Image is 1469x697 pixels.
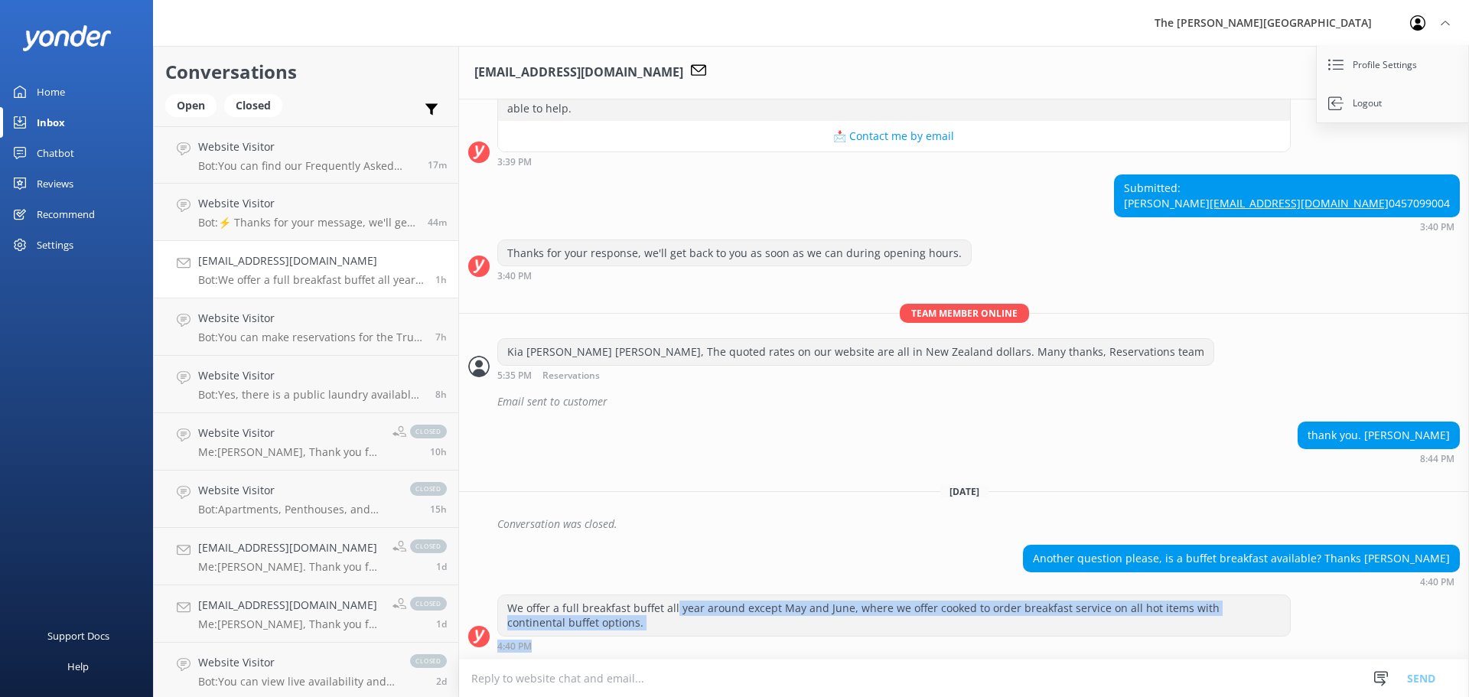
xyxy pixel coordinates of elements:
p: Bot: You can find our Frequently Asked Questions page at [URL][DOMAIN_NAME]. [198,159,416,173]
div: 03:40pm 18-Aug-2025 (UTC +12:00) Pacific/Auckland [1114,221,1460,232]
div: 2025-08-18T05:39:21.964 [468,389,1460,415]
strong: 3:40 PM [1420,223,1454,232]
strong: 3:40 PM [497,272,532,281]
h4: Website Visitor [198,367,424,384]
div: 03:39pm 18-Aug-2025 (UTC +12:00) Pacific/Auckland [497,156,1291,167]
a: Website VisitorBot:You can find our Frequently Asked Questions page at [URL][DOMAIN_NAME].17m [154,126,458,184]
strong: 5:35 PM [497,371,532,381]
a: Website VisitorMe:[PERSON_NAME], Thank you for your message. The water in all units is completely... [154,413,458,471]
strong: 3:39 PM [497,158,532,167]
p: Bot: We offer a full breakfast buffet all year around except May and June, where we offer cooked ... [198,273,424,287]
span: 02:41am 19-Aug-2025 (UTC +12:00) Pacific/Auckland [430,503,447,516]
a: [EMAIL_ADDRESS][DOMAIN_NAME]Me:[PERSON_NAME], Thank you for your message. Our restaurant is close... [154,585,458,643]
p: Me: [PERSON_NAME], Thank you for your message. The water in all units is completely drinkable and... [198,445,381,459]
div: ⚡ Thanks for your message, we'll get back to you as soon as we can. You're also welcome to keep m... [498,80,1290,121]
span: 05:37pm 18-Aug-2025 (UTC +12:00) Pacific/Auckland [436,617,447,630]
h4: Website Visitor [198,138,416,155]
div: thank you. [PERSON_NAME] [1298,422,1459,448]
span: 11:08am 19-Aug-2025 (UTC +12:00) Pacific/Auckland [435,331,447,344]
h4: Website Visitor [198,425,381,441]
a: Closed [224,96,290,113]
span: 10:45pm 16-Aug-2025 (UTC +12:00) Pacific/Auckland [436,675,447,688]
div: Thanks for your response, we'll get back to you as soon as we can during opening hours. [498,240,971,266]
a: Website VisitorBot:You can make reservations for the True South Dining Room online at [URL][DOMAI... [154,298,458,356]
p: Bot: ⚡ Thanks for your message, we'll get back to you as soon as we can. You're also welcome to k... [198,216,416,230]
div: Home [37,77,65,107]
div: Open [165,94,217,117]
h4: Website Visitor [198,654,395,671]
h2: Conversations [165,57,447,86]
div: Help [67,651,89,682]
div: Settings [37,230,73,260]
div: Support Docs [47,620,109,651]
div: 2025-08-18T20:57:54.596 [468,511,1460,537]
a: [EMAIL_ADDRESS][DOMAIN_NAME]Me:[PERSON_NAME]. Thank you for your enquiry. While we do not have an... [154,528,458,585]
h4: [EMAIL_ADDRESS][DOMAIN_NAME] [198,252,424,269]
p: Bot: Yes, there is a public laundry available to guests at no charge. Additionally, apartments, p... [198,388,424,402]
a: Website VisitorBot:⚡ Thanks for your message, we'll get back to you as soon as we can. You're als... [154,184,458,241]
span: 08:34am 19-Aug-2025 (UTC +12:00) Pacific/Auckland [430,445,447,458]
div: 04:40pm 19-Aug-2025 (UTC +12:00) Pacific/Auckland [497,640,1291,651]
p: Me: [PERSON_NAME], Thank you for your message. Our restaurant is closed for lunch, however our ba... [198,617,381,631]
span: 05:39pm 18-Aug-2025 (UTC +12:00) Pacific/Auckland [436,560,447,573]
p: Me: [PERSON_NAME]. Thank you for your enquiry. While we do not have any deals on for specific dat... [198,560,381,574]
div: Chatbot [37,138,74,168]
a: Open [165,96,224,113]
span: 06:21pm 19-Aug-2025 (UTC +12:00) Pacific/Auckland [428,158,447,171]
span: 04:40pm 19-Aug-2025 (UTC +12:00) Pacific/Auckland [435,273,447,286]
span: closed [410,539,447,553]
div: 04:40pm 19-Aug-2025 (UTC +12:00) Pacific/Auckland [1023,576,1460,587]
span: closed [410,482,447,496]
span: closed [410,425,447,438]
h3: [EMAIL_ADDRESS][DOMAIN_NAME] [474,63,683,83]
span: closed [410,654,447,668]
div: We offer a full breakfast buffet all year around except May and June, where we offer cooked to or... [498,595,1290,636]
p: Bot: You can make reservations for the True South Dining Room online at [URL][DOMAIN_NAME]. For l... [198,331,424,344]
h4: Website Visitor [198,482,395,499]
strong: 4:40 PM [1420,578,1454,587]
img: yonder-white-logo.png [23,25,111,50]
span: closed [410,597,447,611]
h4: [EMAIL_ADDRESS][DOMAIN_NAME] [198,597,381,614]
div: Recommend [37,199,95,230]
span: 10:07am 19-Aug-2025 (UTC +12:00) Pacific/Auckland [435,388,447,401]
h4: Website Visitor [198,310,424,327]
span: 05:54pm 19-Aug-2025 (UTC +12:00) Pacific/Auckland [428,216,447,229]
span: Team member online [900,304,1029,323]
div: 08:44pm 18-Aug-2025 (UTC +12:00) Pacific/Auckland [1298,453,1460,464]
span: Reservations [542,371,600,381]
div: Another question please, is a buffet breakfast available? Thanks [PERSON_NAME] [1024,546,1459,572]
p: Bot: Apartments, Penthouses, and Villas have washing machines and driers. There is also a public ... [198,503,395,516]
div: 03:40pm 18-Aug-2025 (UTC +12:00) Pacific/Auckland [497,270,972,281]
div: Kia [PERSON_NAME] [PERSON_NAME], The quoted rates on our website are all in New Zealand dollars. ... [498,339,1213,365]
div: Submitted: [PERSON_NAME] 0457099004 [1115,175,1459,216]
div: Reviews [37,168,73,199]
h4: [EMAIL_ADDRESS][DOMAIN_NAME] [198,539,381,556]
div: Email sent to customer [497,389,1460,415]
div: 05:35pm 18-Aug-2025 (UTC +12:00) Pacific/Auckland [497,370,1214,381]
div: Inbox [37,107,65,138]
span: [DATE] [940,485,989,498]
a: Website VisitorBot:Apartments, Penthouses, and Villas have washing machines and driers. There is ... [154,471,458,528]
strong: 8:44 PM [1420,454,1454,464]
h4: Website Visitor [198,195,416,212]
strong: 4:40 PM [497,642,532,651]
a: [EMAIL_ADDRESS][DOMAIN_NAME]Bot:We offer a full breakfast buffet all year around except May and J... [154,241,458,298]
div: Conversation was closed. [497,511,1460,537]
button: 📩 Contact me by email [498,121,1290,151]
a: Website VisitorBot:Yes, there is a public laundry available to guests at no charge. Additionally,... [154,356,458,413]
div: Closed [224,94,282,117]
p: Bot: You can view live availability and make your reservation online at [URL][DOMAIN_NAME]. [198,675,395,689]
a: [EMAIL_ADDRESS][DOMAIN_NAME] [1210,196,1389,210]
